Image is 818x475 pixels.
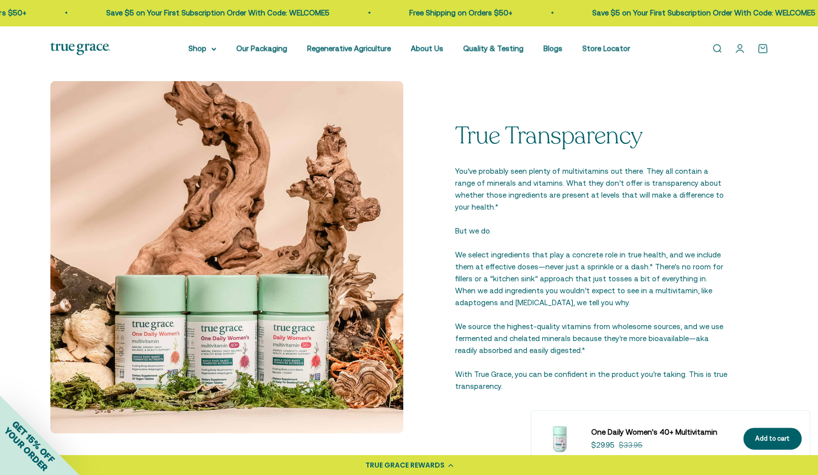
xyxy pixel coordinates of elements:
[591,7,815,19] p: Save $5 on Your First Subscription Order With Code: WELCOME5
[455,123,728,149] p: True Transparency
[365,460,445,471] div: TRUE GRACE REWARDS
[463,44,523,53] a: Quality & Testing
[455,225,728,237] p: But we do.
[743,428,802,450] button: Add to cart
[455,368,728,392] p: With True Grace, you can be confident in the product you’re taking. This is true transparency.
[236,44,287,53] a: Our Packaging
[539,419,579,459] img: Daily Multivitamin for Immune Support, Energy, Daily Balance, and Healthy Bone Support* Vitamin A...
[582,44,630,53] a: Store Locator
[411,44,443,53] a: About Us
[591,439,615,451] sale-price: $29.95
[455,321,728,356] p: We source the highest-quality vitamins from wholesome sources, and we use fermented and chelated ...
[619,439,643,451] compare-at-price: $33.95
[755,434,790,444] div: Add to cart
[455,165,728,213] p: You’ve probably seen plenty of multivitamins out there. They all contain a range of minerals and ...
[543,44,562,53] a: Blogs
[10,418,56,465] span: GET 15% OFF
[455,249,728,309] p: We select ingredients that play a concrete role in true health, and we include them at effective ...
[105,7,328,19] p: Save $5 on Your First Subscription Order With Code: WELCOME5
[591,426,731,438] a: One Daily Women's 40+ Multivitamin
[2,425,50,473] span: YOUR ORDER
[408,8,511,17] a: Free Shipping on Orders $50+
[188,43,216,55] summary: Shop
[307,44,391,53] a: Regenerative Agriculture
